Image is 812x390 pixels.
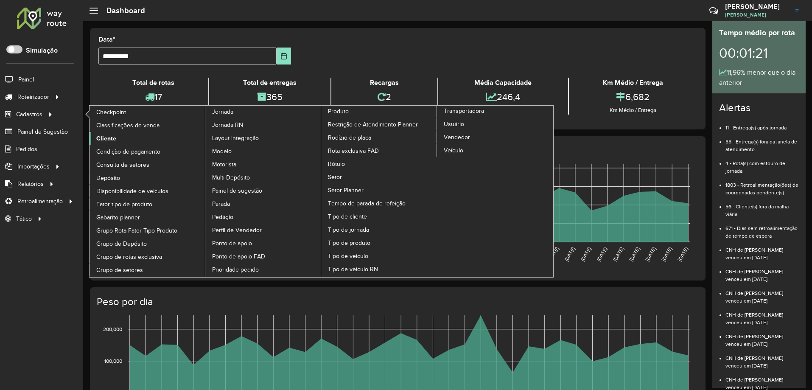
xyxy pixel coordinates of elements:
[96,266,143,275] span: Grupo de setores
[205,250,322,263] a: Ponto de apoio FAD
[212,160,236,169] span: Motorista
[321,210,437,223] a: Tipo de cliente
[90,224,206,237] a: Grupo Rota Fator Tipo Produto
[321,197,437,210] a: Tempo de parada de refeição
[90,264,206,276] a: Grupo de setores
[437,144,553,157] a: Veículo
[90,250,206,263] a: Grupo de rotas exclusiva
[16,145,37,154] span: Pedidos
[321,144,437,157] a: Rota exclusiva FAD
[98,34,115,45] label: Data
[719,27,799,39] div: Tempo médio por rota
[211,88,328,106] div: 365
[725,348,799,370] li: CNH de [PERSON_NAME] venceu em [DATE]
[96,108,126,117] span: Checkpoint
[440,88,566,106] div: 246,4
[212,226,262,235] span: Perfil de Vendedor
[725,240,799,261] li: CNH de [PERSON_NAME] venceu em [DATE]
[719,102,799,114] h4: Alertas
[321,250,437,262] a: Tipo de veículo
[725,175,799,196] li: 1803 - Retroalimentação(ões) de coordenadas pendente(s)
[96,187,168,196] span: Disponibilidade de veículos
[96,200,152,209] span: Fator tipo de produto
[440,78,566,88] div: Média Capacidade
[212,252,265,261] span: Ponto de apoio FAD
[644,246,657,262] text: [DATE]
[17,162,50,171] span: Importações
[677,246,689,262] text: [DATE]
[328,212,367,221] span: Tipo de cliente
[277,48,291,65] button: Choose Date
[205,158,322,171] a: Motorista
[321,131,437,144] a: Rodízio de placa
[90,145,206,158] a: Condição de pagamento
[205,210,322,223] a: Pedágio
[212,121,243,129] span: Jornada RN
[90,171,206,184] a: Depósito
[212,107,233,116] span: Jornada
[444,107,484,115] span: Transportadora
[98,6,145,15] h2: Dashboard
[212,213,233,222] span: Pedágio
[90,106,206,118] a: Checkpoint
[17,93,49,101] span: Roteirizador
[563,246,576,262] text: [DATE]
[628,246,641,262] text: [DATE]
[571,106,695,115] div: Km Médio / Entrega
[328,238,370,247] span: Tipo de produto
[328,133,371,142] span: Rodízio de placa
[96,160,149,169] span: Consulta de setores
[96,147,160,156] span: Condição de pagamento
[321,106,553,277] a: Transportadora
[212,134,259,143] span: Layout integração
[725,11,789,19] span: [PERSON_NAME]
[97,296,697,308] h4: Peso por dia
[719,39,799,67] div: 00:01:21
[661,246,673,262] text: [DATE]
[205,263,322,276] a: Prioridade pedido
[96,134,116,143] span: Cliente
[719,67,799,88] div: 11,96% menor que o dia anterior
[205,106,437,277] a: Produto
[90,211,206,224] a: Gabarito planner
[90,185,206,197] a: Disponibilidade de veículos
[212,199,230,208] span: Parada
[725,153,799,175] li: 4 - Rota(s) com estouro de jornada
[725,118,799,132] li: 11 - Entrega(s) após jornada
[205,145,322,157] a: Modelo
[90,198,206,210] a: Fator tipo de produto
[328,120,418,129] span: Restrição de Atendimento Planner
[328,225,369,234] span: Tipo de jornada
[90,119,206,132] a: Classificações de venda
[212,173,250,182] span: Multi Depósito
[212,186,262,195] span: Painel de sugestão
[16,110,42,119] span: Cadastros
[725,283,799,305] li: CNH de [PERSON_NAME] venceu em [DATE]
[101,78,206,88] div: Total de rotas
[96,213,140,222] span: Gabarito planner
[96,239,147,248] span: Grupo de Depósito
[90,106,322,277] a: Jornada
[321,223,437,236] a: Tipo de jornada
[90,132,206,145] a: Cliente
[725,305,799,326] li: CNH de [PERSON_NAME] venceu em [DATE]
[444,133,470,142] span: Vendedor
[437,118,553,130] a: Usuário
[205,132,322,144] a: Layout integração
[705,2,723,20] a: Contato Rápido
[571,78,695,88] div: Km Médio / Entrega
[328,146,379,155] span: Rota exclusiva FAD
[90,158,206,171] a: Consulta de setores
[328,199,406,208] span: Tempo de parada de refeição
[328,173,342,182] span: Setor
[333,78,435,88] div: Recargas
[725,261,799,283] li: CNH de [PERSON_NAME] venceu em [DATE]
[725,326,799,348] li: CNH de [PERSON_NAME] venceu em [DATE]
[205,197,322,210] a: Parada
[437,131,553,143] a: Vendedor
[96,174,120,182] span: Depósito
[17,180,44,188] span: Relatórios
[101,88,206,106] div: 17
[725,3,789,11] h3: [PERSON_NAME]
[612,246,624,262] text: [DATE]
